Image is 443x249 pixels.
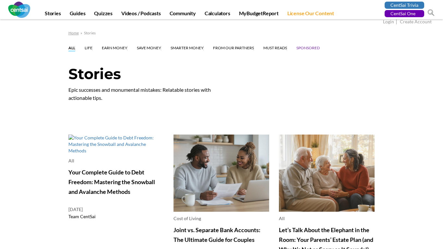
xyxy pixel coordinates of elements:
a: Save Money [137,45,161,52]
a: CentSai Trivia [385,2,424,9]
img: Joint vs. Separate Bank Accounts: The Ultimate Guide for Couples [174,135,269,212]
a: Smarter Money [171,45,204,52]
a: Your Complete Guide to Debt Freedom: Mastering the Snowball and Avalanche Methods [68,169,155,195]
a: Team CentSai [68,214,96,219]
a: Life [85,45,92,52]
a: MyBudgetReport [235,10,282,19]
a: All [279,216,285,221]
a: From Our Partners [213,45,254,52]
a: Quizzes [90,10,116,19]
a: Calculators [201,10,234,19]
a: All [68,158,74,163]
a: Stories [41,10,65,19]
span: » [68,30,96,35]
span: | [395,18,399,26]
p: Epic successes and monumental mistakes: Relatable stories with actionable tips. [68,86,227,102]
img: Your Complete Guide to Debt Freedom: Mastering the Snowball and Avalanche Methods [68,135,164,154]
span: [DATE] [68,206,164,213]
a: Create Account [400,19,432,26]
a: Earn Money [102,45,127,52]
a: Cost of Living [174,216,201,221]
a: Login [383,19,394,26]
a: Joint vs. Separate Bank Accounts: The Ultimate Guide for Couples [174,226,260,243]
img: Let’s Talk About the Elephant in the Room: Your Parents’ Estate Plan (and Why It’s Not as Scary a... [279,135,375,212]
a: License Our Content [283,10,338,19]
span: Stories [84,30,96,35]
a: CentSai One [385,10,424,17]
a: Guides [66,10,90,19]
a: All [68,45,75,52]
h1: Stories [68,65,375,86]
a: Videos / Podcasts [117,10,165,19]
a: Sponsored [296,45,320,52]
img: CentSai [8,2,30,18]
a: Must Reads [263,45,287,52]
a: Community [166,10,200,19]
a: Home [68,30,79,35]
